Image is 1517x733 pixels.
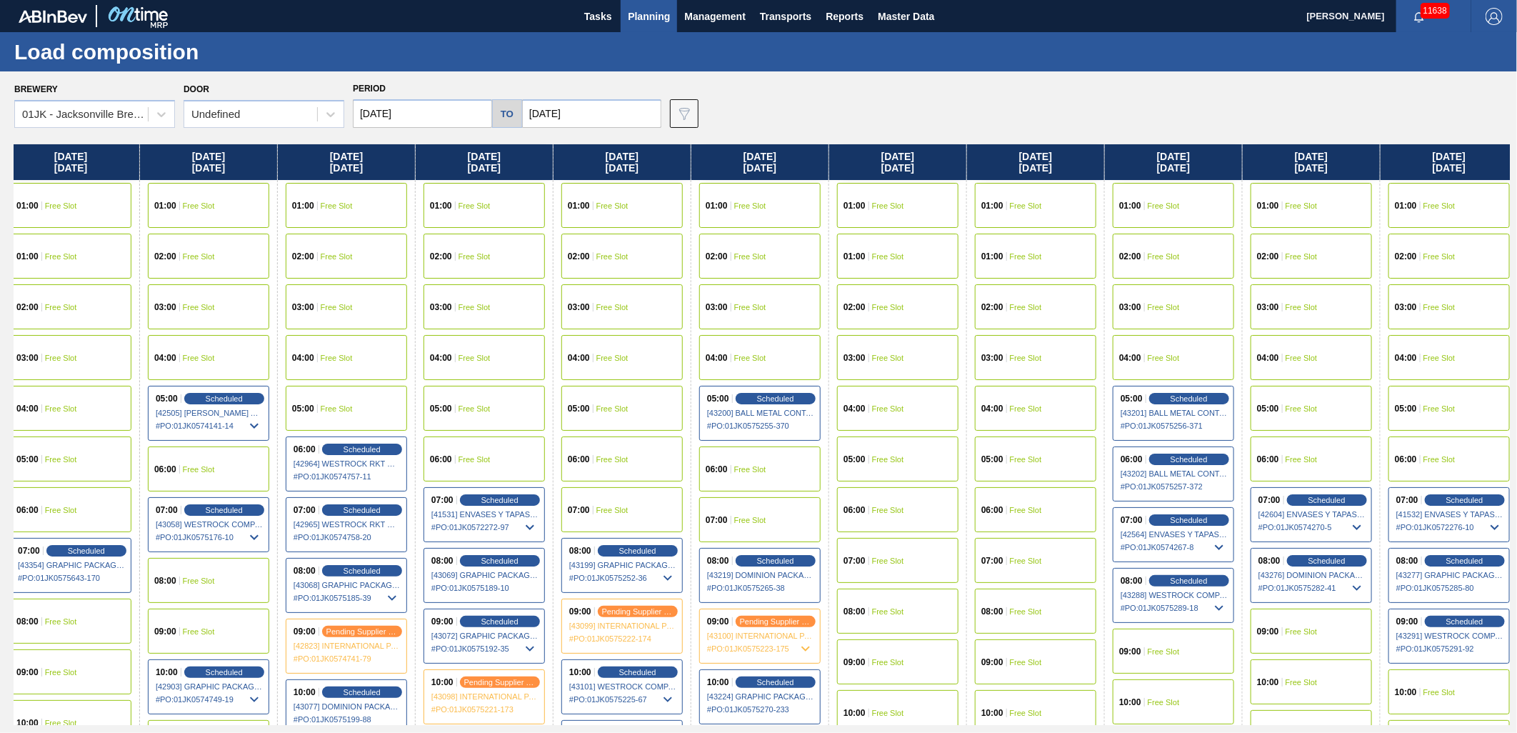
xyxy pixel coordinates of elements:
[760,8,811,25] span: Transports
[184,84,209,94] label: Door
[582,8,614,25] span: Tasks
[670,99,699,128] button: icon-filter-gray
[353,99,492,128] input: mm/dd/yyyy
[1396,6,1442,26] button: Notifications
[501,109,514,119] h5: to
[1421,3,1450,19] span: 11638
[826,8,863,25] span: Reports
[522,99,661,128] input: mm/dd/yyyy
[19,10,87,23] img: TNhmsLtSVTkK8tSr43FrP2fwEKptu5GPRR3wAAAABJRU5ErkJggg==
[14,44,268,60] h1: Load composition
[1486,8,1503,25] img: Logout
[628,8,670,25] span: Planning
[22,109,149,121] div: 01JK - Jacksonville Brewery
[676,105,693,122] img: icon-filter-gray
[14,84,58,94] label: Brewery
[878,8,934,25] span: Master Data
[684,8,746,25] span: Management
[353,84,386,94] span: Period
[191,109,240,121] div: Undefined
